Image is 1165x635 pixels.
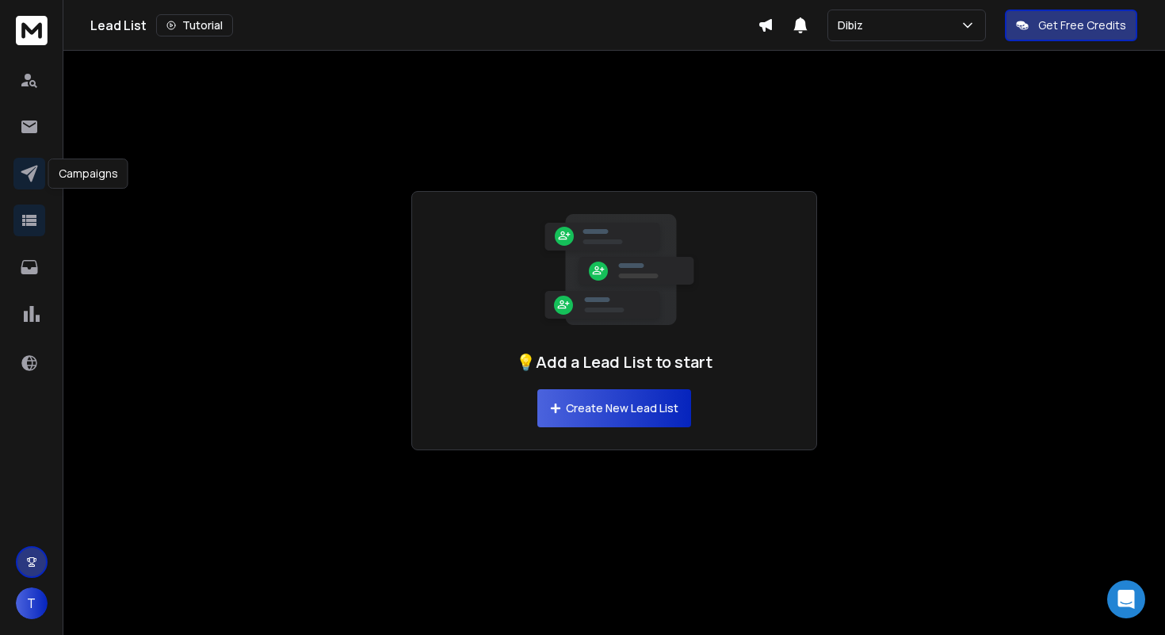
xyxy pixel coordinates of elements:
div: Open Intercom Messenger [1107,580,1145,618]
button: Tutorial [156,14,233,36]
button: Create New Lead List [537,389,691,427]
p: Get Free Credits [1038,17,1126,33]
div: Campaigns [48,159,128,189]
button: T [16,587,48,619]
div: Lead List [90,14,758,36]
h1: 💡Add a Lead List to start [516,351,712,373]
button: Get Free Credits [1005,10,1137,41]
p: Dibiz [838,17,869,33]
